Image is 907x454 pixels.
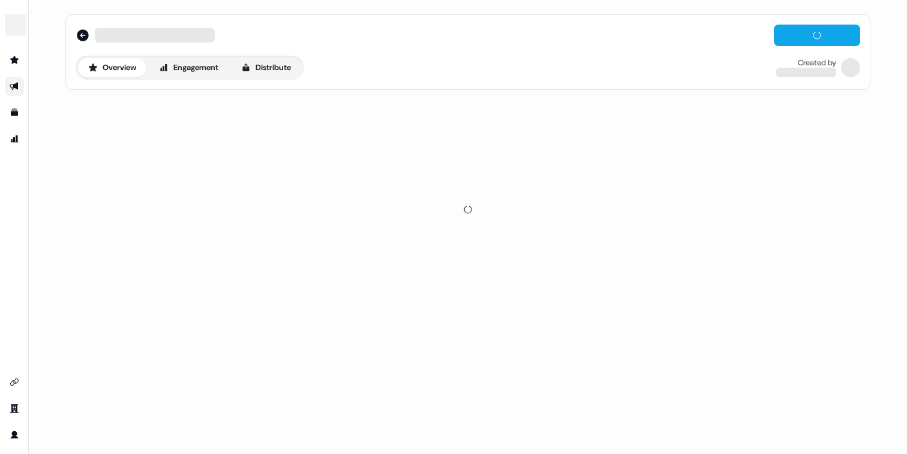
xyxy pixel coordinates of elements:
[5,103,24,122] a: Go to templates
[5,129,24,149] a: Go to attribution
[5,399,24,418] a: Go to team
[5,77,24,96] a: Go to outbound experience
[5,373,24,392] a: Go to integrations
[5,50,24,69] a: Go to prospects
[798,58,836,68] div: Created by
[149,58,229,77] button: Engagement
[5,425,24,444] a: Go to profile
[78,58,146,77] button: Overview
[231,58,301,77] button: Distribute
